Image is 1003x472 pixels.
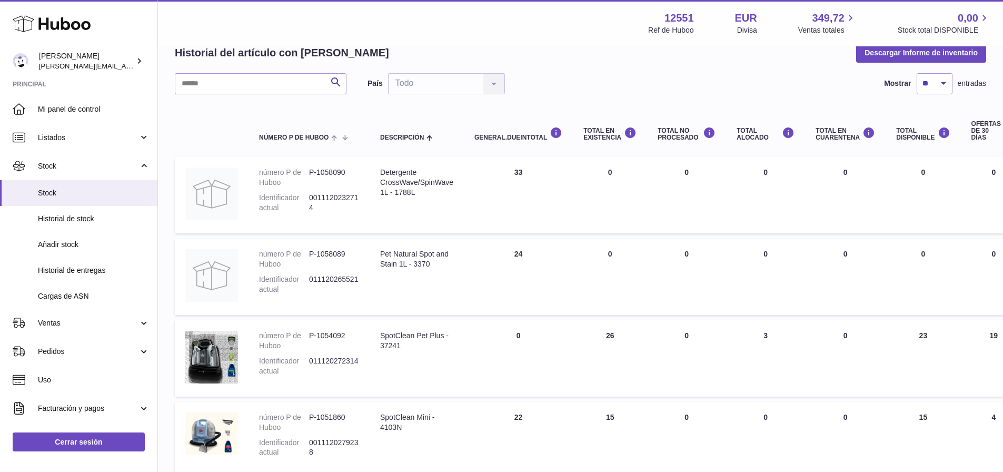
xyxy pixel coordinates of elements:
[583,127,637,141] div: Total en EXISTENCIA
[259,249,309,269] dt: número P de Huboo
[259,412,309,432] dt: número P de Huboo
[175,46,389,60] h2: Historial del artículo con [PERSON_NAME]
[309,438,359,458] dd: 0011120279238
[464,239,573,315] td: 24
[898,25,990,35] span: Stock total DISPONIBLE
[573,320,647,397] td: 26
[259,168,309,188] dt: número P de Huboo
[38,347,138,357] span: Pedidos
[380,134,424,141] span: Descripción
[843,168,848,176] span: 0
[309,356,359,376] dd: 011120272314
[474,127,562,141] div: general.dueInTotal
[886,239,960,315] td: 0
[309,249,359,269] dd: P-1058089
[368,78,383,88] label: País
[309,412,359,432] dd: P-1051860
[856,43,986,62] button: Descargar Informe de inventario
[38,291,150,301] span: Cargas de ASN
[38,104,150,114] span: Mi panel de control
[816,127,875,141] div: Total en CUARENTENA
[38,161,138,171] span: Stock
[886,157,960,233] td: 0
[185,168,238,220] img: product image
[658,127,716,141] div: Total NO PROCESADO
[664,11,694,25] strong: 12551
[573,239,647,315] td: 0
[259,438,309,458] dt: Identificador actual
[38,265,150,276] span: Historial de entregas
[886,320,960,397] td: 23
[843,413,848,421] span: 0
[13,432,145,451] a: Cerrar sesión
[259,134,329,141] span: número P de Huboo
[812,11,845,25] span: 349,72
[573,157,647,233] td: 0
[737,25,757,35] div: Divisa
[958,11,978,25] span: 0,00
[898,11,990,35] a: 0,00 Stock total DISPONIBLE
[39,62,267,70] span: [PERSON_NAME][EMAIL_ADDRESS][PERSON_NAME][DOMAIN_NAME]
[843,250,848,258] span: 0
[259,356,309,376] dt: Identificador actual
[185,331,238,383] img: product image
[798,25,857,35] span: Ventas totales
[648,25,693,35] div: Ref de Huboo
[185,412,238,455] img: product image
[38,375,150,385] span: Uso
[843,331,848,340] span: 0
[309,274,359,294] dd: 011120265521
[38,404,138,414] span: Facturación y pagos
[896,127,950,141] div: Total DISPONIBLE
[259,274,309,294] dt: Identificador actual
[647,320,726,397] td: 0
[185,249,238,302] img: product image
[13,53,28,69] img: gerardo.montoiro@cleverenterprise.es
[38,188,150,198] span: Stock
[735,11,757,25] strong: EUR
[38,318,138,328] span: Ventas
[309,331,359,351] dd: P-1054092
[726,320,805,397] td: 3
[380,331,453,351] div: SpotClean Pet Plus - 37241
[38,214,150,224] span: Historial de stock
[647,239,726,315] td: 0
[38,240,150,250] span: Añadir stock
[309,193,359,213] dd: 0011120232714
[380,168,453,198] div: Detergente CrossWave/SpinWave 1L - 1788L
[464,320,573,397] td: 0
[309,168,359,188] dd: P-1058090
[647,157,726,233] td: 0
[737,127,795,141] div: Total ALOCADO
[884,78,911,88] label: Mostrar
[39,51,134,71] div: [PERSON_NAME]
[259,331,309,351] dt: número P de Huboo
[464,157,573,233] td: 33
[380,412,453,432] div: SpotClean Mini - 4103N
[259,193,309,213] dt: Identificador actual
[958,78,986,88] span: entradas
[380,249,453,269] div: Pet Natural Spot and Stain 1L - 3370
[726,239,805,315] td: 0
[726,157,805,233] td: 0
[798,11,857,35] a: 349,72 Ventas totales
[38,133,138,143] span: Listados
